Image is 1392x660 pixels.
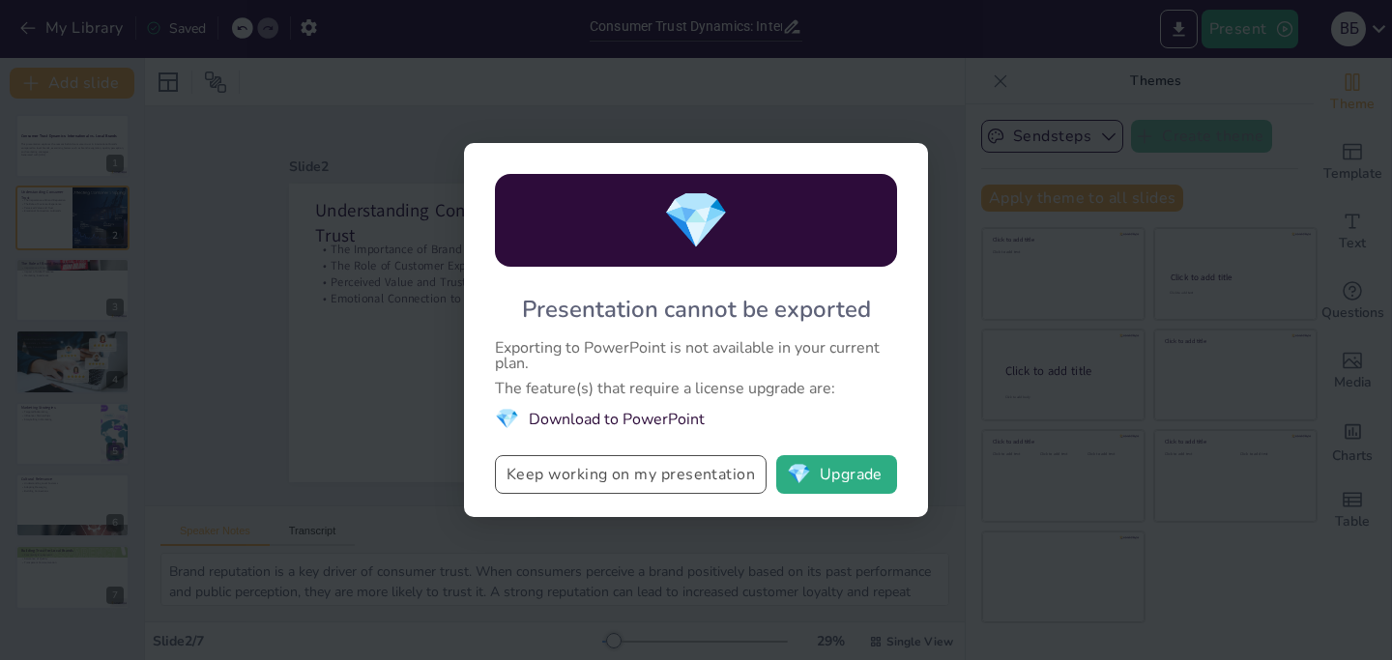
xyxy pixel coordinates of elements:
[522,294,871,325] div: Presentation cannot be exported
[495,406,519,432] span: diamond
[495,406,897,432] li: Download to PowerPoint
[776,455,897,494] button: diamondUpgrade
[495,340,897,371] div: Exporting to PowerPoint is not available in your current plan.
[495,455,767,494] button: Keep working on my presentation
[662,184,730,258] span: diamond
[495,381,897,396] div: The feature(s) that require a license upgrade are:
[787,465,811,484] span: diamond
